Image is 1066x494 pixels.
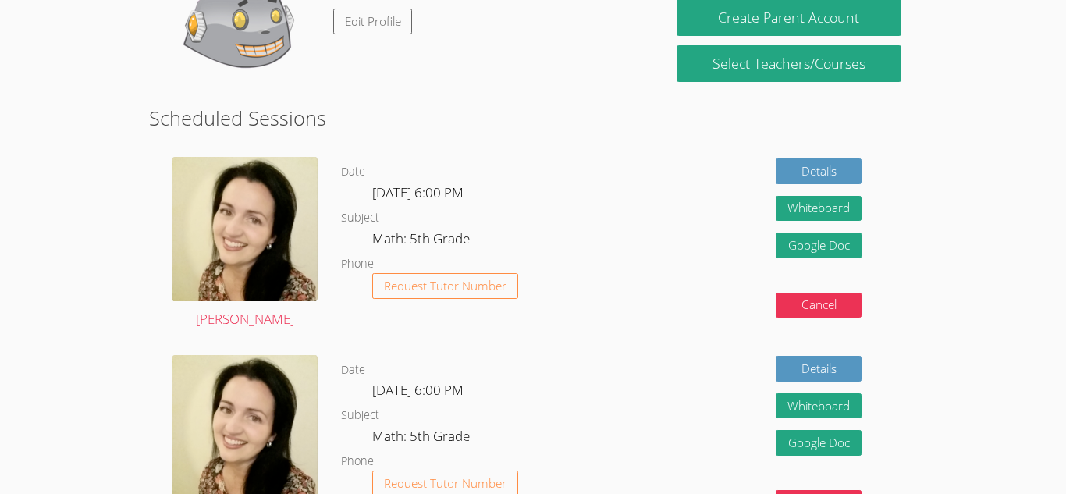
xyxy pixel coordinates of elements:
h2: Scheduled Sessions [149,103,917,133]
button: Whiteboard [776,196,862,222]
dd: Math: 5th Grade [372,425,473,452]
span: Request Tutor Number [384,478,506,489]
dt: Phone [341,452,374,471]
a: Details [776,158,862,184]
a: Google Doc [776,233,862,258]
a: [PERSON_NAME] [172,157,318,330]
a: Edit Profile [333,9,413,34]
a: Select Teachers/Courses [677,45,901,82]
span: Request Tutor Number [384,280,506,292]
span: [DATE] 6:00 PM [372,381,464,399]
dt: Subject [341,406,379,425]
img: Screenshot%202022-07-16%2010.55.09%20PM.png [172,157,318,301]
dt: Subject [341,208,379,228]
dd: Math: 5th Grade [372,228,473,254]
span: [DATE] 6:00 PM [372,183,464,201]
dt: Date [341,162,365,182]
a: Google Doc [776,430,862,456]
button: Whiteboard [776,393,862,419]
dt: Date [341,361,365,380]
button: Cancel [776,293,862,318]
button: Request Tutor Number [372,273,518,299]
dt: Phone [341,254,374,274]
a: Details [776,356,862,382]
